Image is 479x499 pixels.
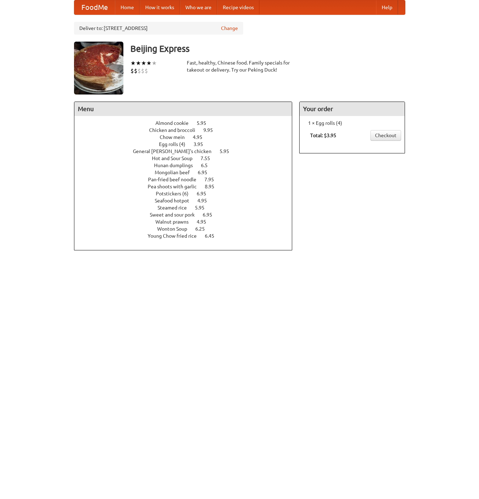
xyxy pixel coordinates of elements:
[137,67,141,75] li: $
[221,25,238,32] a: Change
[156,191,219,196] a: Potstickers (6) 6.95
[150,212,225,218] a: Sweet and sour pork 6.95
[141,67,145,75] li: $
[155,198,220,203] a: Seafood hotpot 4.95
[74,0,115,14] a: FoodMe
[198,170,214,175] span: 6.95
[159,141,216,147] a: Egg rolls (4) 3.95
[74,22,243,35] div: Deliver to: [STREET_ADDRESS]
[376,0,398,14] a: Help
[152,156,199,161] span: Hot and Sour Soup
[152,156,223,161] a: Hot and Sour Soup 7.55
[115,0,140,14] a: Home
[193,134,209,140] span: 4.95
[155,120,196,126] span: Almond cookie
[201,163,215,168] span: 6.5
[220,148,236,154] span: 5.95
[149,127,226,133] a: Chicken and broccoli 9.95
[203,127,220,133] span: 9.95
[148,177,203,182] span: Pan-fried beef noodle
[133,148,219,154] span: General [PERSON_NAME]'s chicken
[155,120,219,126] a: Almond cookie 5.95
[154,163,200,168] span: Hunan dumplings
[195,226,212,232] span: 6.25
[155,219,196,225] span: Walnut prawns
[370,130,401,141] a: Checkout
[146,59,152,67] li: ★
[134,67,137,75] li: $
[130,59,136,67] li: ★
[303,120,401,127] li: 1 × Egg rolls (4)
[195,205,211,211] span: 5.95
[217,0,259,14] a: Recipe videos
[155,170,197,175] span: Mongolian beef
[159,141,192,147] span: Egg rolls (4)
[74,102,292,116] h4: Menu
[205,233,221,239] span: 6.45
[158,205,217,211] a: Steamed rice 5.95
[310,133,336,138] b: Total: $3.95
[203,212,219,218] span: 6.95
[130,42,405,56] h3: Beijing Express
[194,141,210,147] span: 3.95
[160,134,192,140] span: Chow mein
[149,127,202,133] span: Chicken and broccoli
[158,205,194,211] span: Steamed rice
[155,198,196,203] span: Seafood hotpot
[155,219,219,225] a: Walnut prawns 4.95
[152,59,157,67] li: ★
[150,212,202,218] span: Sweet and sour pork
[148,184,227,189] a: Pea shoots with garlic 8.95
[197,198,214,203] span: 4.95
[148,177,227,182] a: Pan-fried beef noodle 7.95
[180,0,217,14] a: Who we are
[140,0,180,14] a: How it works
[156,191,196,196] span: Potstickers (6)
[157,226,218,232] a: Wonton Soup 6.25
[136,59,141,67] li: ★
[74,42,123,95] img: angular.jpg
[201,156,217,161] span: 7.55
[300,102,405,116] h4: Your order
[204,177,221,182] span: 7.95
[154,163,221,168] a: Hunan dumplings 6.5
[160,134,215,140] a: Chow mein 4.95
[148,233,227,239] a: Young Chow fried rice 6.45
[130,67,134,75] li: $
[133,148,242,154] a: General [PERSON_NAME]'s chicken 5.95
[157,226,194,232] span: Wonton Soup
[197,219,213,225] span: 4.95
[187,59,293,73] div: Fast, healthy, Chinese food. Family specials for takeout or delivery. Try our Peking Duck!
[148,184,204,189] span: Pea shoots with garlic
[155,170,220,175] a: Mongolian beef 6.95
[148,233,204,239] span: Young Chow fried rice
[197,191,213,196] span: 6.95
[205,184,221,189] span: 8.95
[197,120,213,126] span: 5.95
[141,59,146,67] li: ★
[145,67,148,75] li: $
